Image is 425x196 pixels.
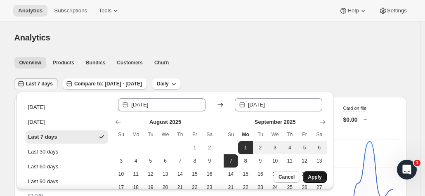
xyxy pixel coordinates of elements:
span: Analytics [18,7,42,14]
button: Saturday August 2 2025 [202,141,217,154]
div: [DATE] [28,103,45,111]
span: Subscriptions [54,7,87,14]
span: Mo [132,131,140,138]
span: Customers [117,59,143,66]
button: Settings [374,5,412,17]
button: Wednesday August 20 2025 [158,181,173,194]
button: Apply [303,171,326,183]
button: Thursday September 18 2025 [282,168,297,181]
th: Sunday [224,128,238,141]
span: We [271,131,279,138]
span: 17 [271,171,279,177]
button: Saturday August 9 2025 [202,154,217,168]
span: 20 [315,171,323,177]
span: 3 [271,144,279,151]
span: Th [176,131,184,138]
span: 17 [117,184,125,191]
span: 2 [256,144,264,151]
span: Fr [300,131,309,138]
p: $0.00 [343,116,358,124]
span: 7 [176,158,184,164]
button: Monday August 11 2025 [128,168,143,181]
span: 14 [176,171,184,177]
button: Wednesday September 17 2025 [268,168,283,181]
button: Last 7 days [14,78,58,90]
button: Daily [152,78,180,90]
button: Thursday August 7 2025 [172,154,187,168]
button: Cancel [274,171,300,183]
span: 8 [241,158,250,164]
span: 10 [271,158,279,164]
span: Sa [315,131,323,138]
span: Overview [19,59,41,66]
th: Monday [128,128,143,141]
button: End of range Sunday September 7 2025 [224,154,238,168]
span: 13 [161,171,170,177]
button: Show previous month, July 2025 [112,116,124,128]
button: Sunday September 21 2025 [224,181,238,194]
th: Friday [297,128,312,141]
span: 18 [132,184,140,191]
span: 9 [256,158,264,164]
th: Wednesday [158,128,173,141]
button: Subscriptions [49,5,92,17]
span: Bundles [86,59,105,66]
th: Tuesday [253,128,268,141]
span: 1 [414,160,420,166]
button: Tuesday September 9 2025 [253,154,268,168]
span: Tools [99,7,111,14]
span: 6 [315,144,323,151]
button: Sunday August 17 2025 [114,181,129,194]
div: Last 30 days [28,148,59,156]
span: Card on file [343,106,366,111]
span: Help [347,7,359,14]
th: Tuesday [143,128,158,141]
span: 11 [286,158,294,164]
button: Last 60 days [26,160,108,173]
button: Monday August 18 2025 [128,181,143,194]
span: Tu [256,131,264,138]
th: Friday [187,128,202,141]
span: Daily [157,80,169,87]
button: Friday August 8 2025 [187,154,202,168]
button: Saturday August 16 2025 [202,168,217,181]
span: 19 [146,184,155,191]
button: Last 90 days [26,175,108,188]
span: We [161,131,170,138]
button: Last 30 days [26,145,108,158]
div: Last 7 days [28,133,57,141]
button: Wednesday September 3 2025 [268,141,283,154]
button: Start of range Monday September 1 2025 [238,141,253,154]
span: 12 [300,158,309,164]
span: Sa [205,131,214,138]
button: Saturday August 23 2025 [202,181,217,194]
button: [DATE] [26,116,108,129]
span: Fr [191,131,199,138]
span: 2 [205,144,214,151]
button: Thursday August 14 2025 [172,168,187,181]
div: [DATE] [28,118,45,126]
button: Thursday September 4 2025 [282,141,297,154]
button: Friday August 15 2025 [187,168,202,181]
span: 21 [176,184,184,191]
span: 10 [117,171,125,177]
button: Saturday September 6 2025 [312,141,327,154]
span: Apply [308,174,321,180]
button: Tuesday August 19 2025 [143,181,158,194]
th: Wednesday [268,128,283,141]
button: Saturday September 20 2025 [312,168,327,181]
th: Saturday [312,128,327,141]
span: 13 [315,158,323,164]
th: Saturday [202,128,217,141]
span: Churn [154,59,169,66]
th: Thursday [172,128,187,141]
span: Analytics [14,33,50,42]
button: Wednesday August 6 2025 [158,154,173,168]
button: Show next month, October 2025 [317,116,328,128]
span: 19 [300,171,309,177]
span: 12 [146,171,155,177]
button: Analytics [13,5,47,17]
button: [DATE] [26,101,108,114]
span: 18 [286,171,294,177]
button: Monday September 15 2025 [238,168,253,181]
